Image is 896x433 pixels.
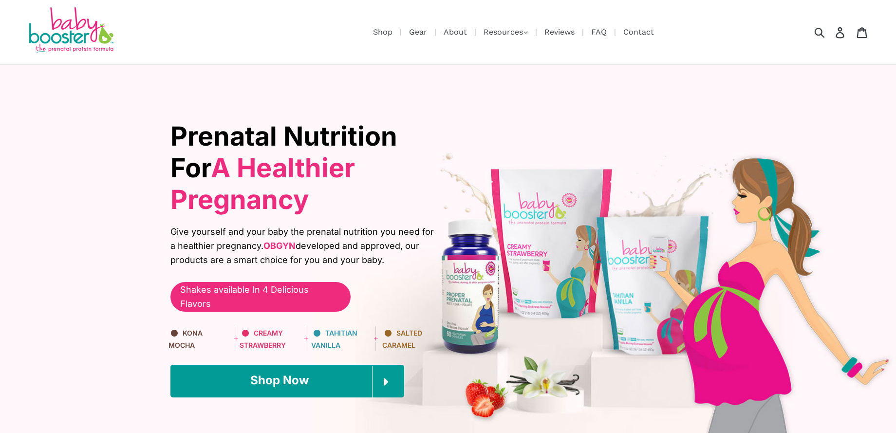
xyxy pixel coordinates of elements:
input: Search [818,21,844,43]
span: Salted Caramel [382,329,422,349]
a: Gear [404,26,432,38]
b: OBGYN [263,241,296,251]
span: Shop Now [250,373,309,387]
span: Tahitian Vanilla [311,329,357,349]
span: A Healthier Pregnancy [170,152,355,215]
a: Reviews [540,26,579,38]
a: Shop [368,26,397,38]
span: Creamy Strawberry [240,329,286,349]
a: About [439,26,472,38]
span: KONA Mocha [168,329,203,349]
img: Baby Booster Prenatal Protein Supplements [27,7,114,55]
span: Shakes available In 4 Delicious Flavors [180,283,341,311]
button: Resources [479,25,533,39]
a: Contact [618,26,659,38]
a: FAQ [586,26,612,38]
span: Prenatal Nutrition For [170,120,397,215]
a: Shop Now [170,365,404,397]
span: Give yourself and your baby the prenatal nutrition you need for a healthier pregnancy. developed ... [170,225,441,267]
